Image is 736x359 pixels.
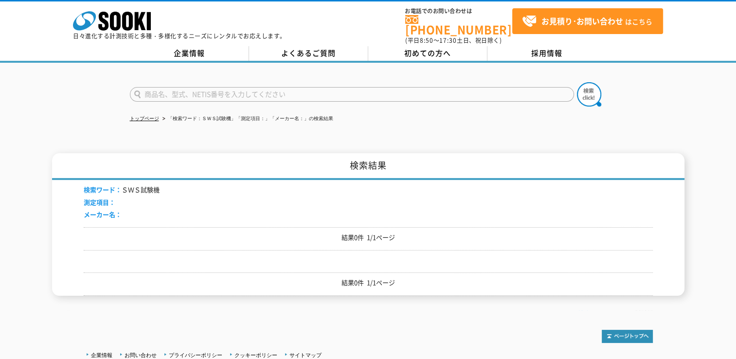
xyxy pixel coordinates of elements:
span: はこちら [522,14,652,29]
p: 結果0件 1/1ページ [84,278,653,288]
a: クッキーポリシー [234,352,277,358]
span: (平日 ～ 土日、祝日除く) [405,36,502,45]
p: 日々進化する計測技術と多種・多様化するニーズにレンタルでお応えします。 [73,33,286,39]
img: btn_search.png [577,82,601,107]
a: 採用情報 [487,46,607,61]
a: 企業情報 [130,46,249,61]
a: サイトマップ [289,352,322,358]
span: 検索ワード： [84,185,122,194]
img: トップページへ [602,330,653,343]
a: トップページ [130,116,159,121]
h1: 検索結果 [52,153,684,180]
a: プライバシーポリシー [169,352,222,358]
a: お見積り･お問い合わせはこちら [512,8,663,34]
a: [PHONE_NUMBER] [405,15,512,35]
a: 企業情報 [91,352,112,358]
span: 初めての方へ [404,48,451,58]
span: メーカー名： [84,210,122,219]
li: 「検索ワード：ＳＷＳ試験機」「測定項目：」「メーカー名：」の検索結果 [161,114,333,124]
a: 初めての方へ [368,46,487,61]
a: お問い合わせ [125,352,157,358]
p: 結果0件 1/1ページ [84,233,653,243]
span: お電話でのお問い合わせは [405,8,512,14]
span: 17:30 [439,36,457,45]
strong: お見積り･お問い合わせ [541,15,623,27]
span: 8:50 [420,36,433,45]
li: ＳＷＳ試験機 [84,185,160,195]
a: よくあるご質問 [249,46,368,61]
input: 商品名、型式、NETIS番号を入力してください [130,87,574,102]
span: 測定項目： [84,197,115,207]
